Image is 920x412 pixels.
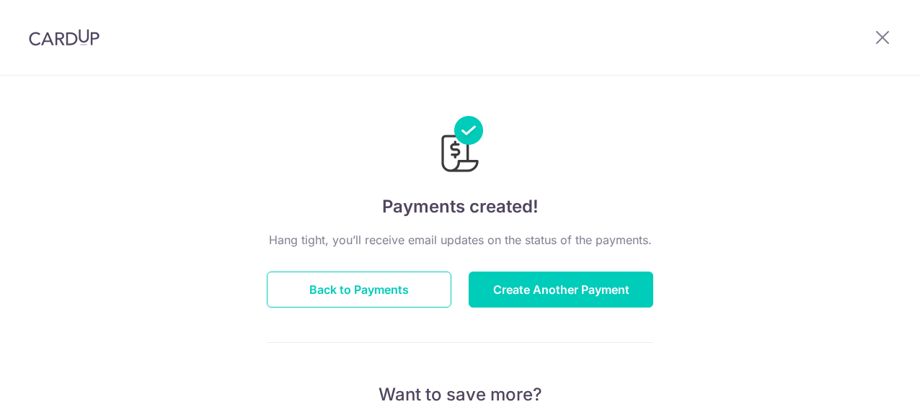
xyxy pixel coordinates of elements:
button: Back to Payments [267,272,451,308]
h4: Payments created! [267,194,653,220]
button: Create Another Payment [469,272,653,308]
p: Hang tight, you’ll receive email updates on the status of the payments. [267,231,653,248]
p: Want to save more? [267,383,653,406]
img: CardUp [29,29,99,46]
img: Payments [437,116,483,176]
